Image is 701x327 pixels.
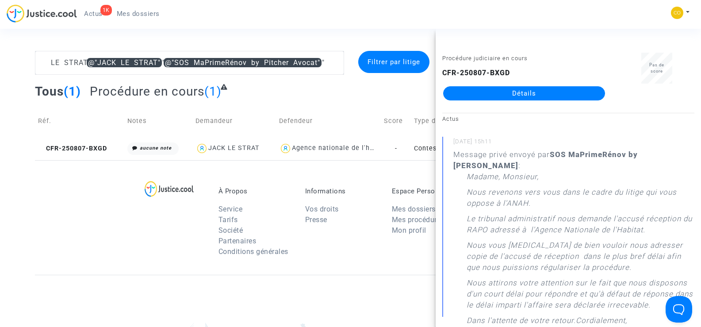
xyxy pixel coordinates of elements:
div: 1K [100,5,112,15]
div: JACK LE STRAT [208,144,260,152]
a: Tarifs [218,215,238,224]
small: Actus [442,115,459,122]
img: jc-logo.svg [7,4,77,23]
td: Score [381,105,411,137]
span: Actus [84,10,103,18]
p: Le tribunal administratif nous demande l'accusé réception du RAPO adressé à l'Agence Nationale de... [467,213,694,240]
div: Agence nationale de l'habitat [292,144,389,152]
a: Conditions générales [218,247,288,256]
td: Type de dossier [411,105,516,137]
img: icon-user.svg [195,142,208,155]
a: Détails [443,86,605,100]
span: Tous [35,84,64,99]
a: Société [218,226,243,235]
a: Vos droits [305,205,339,213]
span: Procédure en cours [90,84,204,99]
span: Pas de score [649,62,664,73]
span: Mes dossiers [117,10,160,18]
span: Filtrer par litige [368,58,420,66]
span: (1) [204,84,222,99]
a: Mes dossiers [392,205,436,213]
p: Espace Personnel [392,187,465,195]
p: Informations [305,187,379,195]
a: Mes procédures [392,215,444,224]
span: (1) [64,84,81,99]
a: Presse [305,215,327,224]
p: À Propos [218,187,292,195]
iframe: Help Scout Beacon - Open [666,296,692,323]
small: Procédure judiciaire en cours [442,55,528,62]
td: Demandeur [192,105,276,137]
a: Mon profil [392,226,426,235]
b: CFR-250807-BXGD [442,69,510,77]
b: SOS MaPrimeRénov by [PERSON_NAME] [453,150,638,170]
td: Contestation du retrait de [PERSON_NAME] par l'ANAH (mandataire) [411,137,516,160]
i: aucune note [140,145,172,151]
img: icon-user.svg [279,142,292,155]
td: Réf. [35,105,124,137]
a: Service [218,205,243,213]
td: Notes [124,105,192,137]
a: Mes dossiers [110,7,167,20]
p: Madame, Monsieur, [467,171,539,187]
span: CFR-250807-BXGD [38,145,107,152]
p: Nous attirons votre attention sur le fait que nous disposons d'un court délai pour répondre et qu... [467,277,694,315]
span: - [395,145,397,152]
a: Partenaires [218,237,257,245]
a: 1KActus [77,7,110,20]
img: 84a266a8493598cb3cce1313e02c3431 [671,7,683,19]
img: logo-lg.svg [145,181,194,197]
small: [DATE] 15h11 [453,138,694,149]
p: Nous vous [MEDICAL_DATA] de bien vouloir nous adresser copie de l'accusé de réception dans le plu... [467,240,694,277]
p: Nous revenons vers vous dans le cadre du litige qui vous oppose à l'ANAH. [467,187,694,213]
td: Defendeur [276,105,381,137]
